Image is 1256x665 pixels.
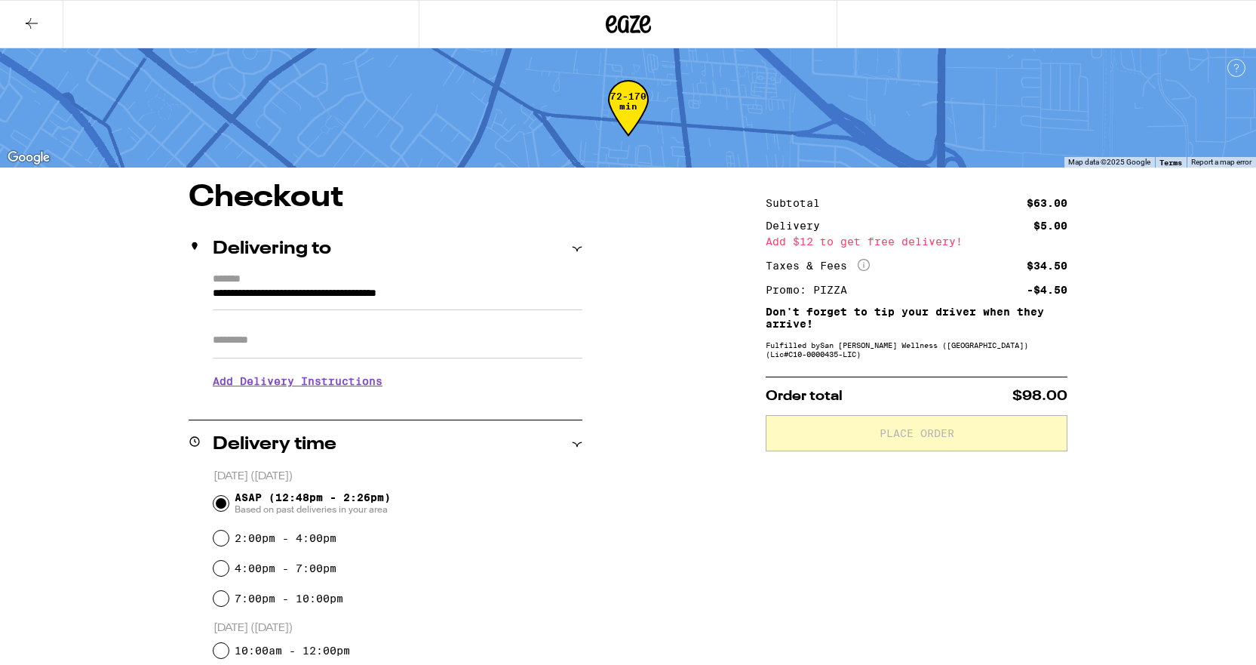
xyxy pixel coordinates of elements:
span: Map data ©2025 Google [1068,158,1150,166]
label: 4:00pm - 7:00pm [235,562,336,574]
a: Open this area in Google Maps (opens a new window) [4,148,54,168]
div: $63.00 [1027,198,1067,208]
label: 2:00pm - 4:00pm [235,532,336,544]
div: Subtotal [766,198,831,208]
p: [DATE] ([DATE]) [213,470,582,484]
img: Google [4,148,54,168]
div: Fulfilled by San [PERSON_NAME] Wellness ([GEOGRAPHIC_DATA]) (Lic# C10-0000435-LIC ) [766,340,1067,359]
div: Taxes & Fees [766,259,870,272]
button: Place Order [766,415,1067,451]
span: $98.00 [1012,389,1067,403]
p: We'll contact you at when we arrive [213,399,582,411]
h2: Delivering to [213,240,331,258]
span: Based on past deliveries in your area [235,503,391,516]
span: Place Order [880,428,954,439]
label: 7:00pm - 10:00pm [235,593,343,605]
a: Report a map error [1191,158,1251,166]
div: -$4.50 [1027,285,1067,295]
div: $5.00 [1033,220,1067,231]
div: Add $12 to get free delivery! [766,236,1067,247]
div: Delivery [766,220,831,231]
div: 72-170 min [608,91,649,148]
div: Promo: PIZZA [766,285,858,295]
p: [DATE] ([DATE]) [213,621,582,636]
p: Don't forget to tip your driver when they arrive! [766,306,1067,330]
h1: Checkout [189,183,582,213]
h3: Add Delivery Instructions [213,364,582,399]
div: $34.50 [1027,260,1067,271]
h2: Delivery time [213,436,336,454]
label: 10:00am - 12:00pm [235,645,350,657]
span: Order total [766,389,843,403]
a: Terms [1159,158,1182,167]
span: ASAP (12:48pm - 2:26pm) [235,491,391,516]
